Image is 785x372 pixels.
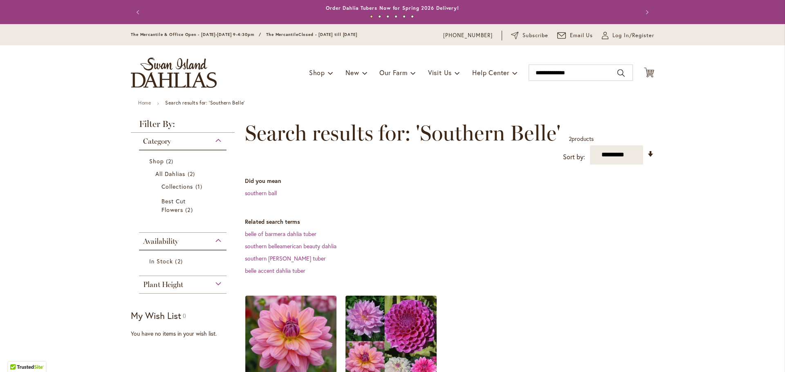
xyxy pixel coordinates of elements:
[149,157,218,165] a: Shop
[188,169,197,178] span: 2
[428,68,452,77] span: Visit Us
[166,157,175,165] span: 2
[395,15,397,18] button: 4 of 6
[638,4,654,20] button: Next
[131,120,235,133] strong: Filter By:
[131,310,181,321] strong: My Wish List
[175,257,184,265] span: 2
[403,15,406,18] button: 5 of 6
[569,135,572,143] span: 2
[602,31,654,40] a: Log In/Register
[143,280,183,289] span: Plant Height
[523,31,548,40] span: Subscribe
[245,267,305,274] a: belle accent dahlia tuber
[326,5,459,11] a: Order Dahlia Tubers Now for Spring 2026 Delivery!
[563,149,585,165] label: Sort by:
[386,15,389,18] button: 3 of 6
[245,254,326,262] a: southern [PERSON_NAME] tuber
[131,32,298,37] span: The Mercantile & Office Open - [DATE]-[DATE] 9-4:30pm / The Mercantile
[511,31,548,40] a: Subscribe
[245,189,277,197] a: southern ball
[345,68,359,77] span: New
[161,197,186,214] span: Best Cut Flowers
[143,237,178,246] span: Availability
[149,257,173,265] span: In Stock
[443,31,493,40] a: [PHONE_NUMBER]
[149,157,164,165] span: Shop
[245,230,316,238] a: belle of barmera dahlia tuber
[379,68,407,77] span: Our Farm
[245,177,654,185] dt: Did you mean
[298,32,357,37] span: Closed - [DATE] till [DATE]
[245,218,654,226] dt: Related search terms
[378,15,381,18] button: 2 of 6
[131,4,147,20] button: Previous
[165,100,245,106] strong: Search results for: 'Southern Belle'
[411,15,414,18] button: 6 of 6
[155,170,186,178] span: All Dahlias
[138,100,151,106] a: Home
[161,182,206,191] a: Collections
[472,68,509,77] span: Help Center
[149,257,218,265] a: In Stock 2
[309,68,325,77] span: Shop
[245,121,561,145] span: Search results for: 'Southern Belle'
[370,15,373,18] button: 1 of 6
[245,242,336,250] a: southern belleamerican beauty dahlia
[185,205,195,214] span: 2
[569,132,594,145] p: products
[161,197,206,214] a: Best Cut Flowers
[131,58,217,88] a: store logo
[612,31,654,40] span: Log In/Register
[557,31,593,40] a: Email Us
[195,182,204,191] span: 1
[131,330,240,338] div: You have no items in your wish list.
[161,183,193,190] span: Collections
[570,31,593,40] span: Email Us
[155,169,212,178] a: All Dahlias
[143,137,171,146] span: Category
